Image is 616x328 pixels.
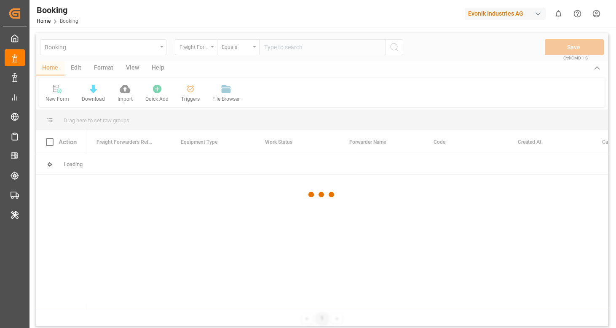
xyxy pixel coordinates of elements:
div: Evonik Industries AG [465,8,546,20]
div: Booking [37,4,78,16]
button: Evonik Industries AG [465,5,549,22]
button: Help Center [568,4,587,23]
a: Home [37,18,51,24]
button: show 0 new notifications [549,4,568,23]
